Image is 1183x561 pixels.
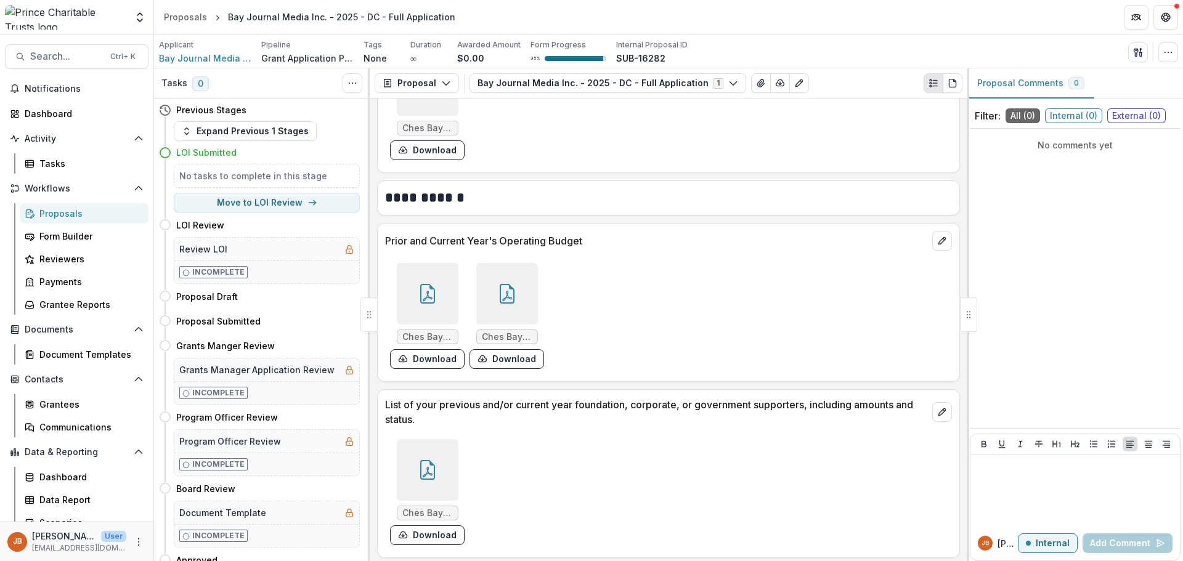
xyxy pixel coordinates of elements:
button: Open Documents [5,320,148,339]
a: Dashboard [5,103,148,124]
p: [PERSON_NAME] [998,537,1018,550]
h5: Grants Manager Application Review [179,363,335,376]
div: Document Templates [39,348,139,361]
span: Ches Bay Journal FY 26 Budget.pdf [482,332,532,342]
button: Internal [1018,533,1078,553]
button: Notifications [5,79,148,99]
div: Grantee Reports [39,298,139,311]
span: External ( 0 ) [1107,108,1166,123]
h4: LOI Review [176,219,224,232]
span: Notifications [25,84,144,94]
div: Tasks [39,157,139,170]
button: Align Left [1123,437,1137,451]
a: Bay Journal Media Inc. [159,52,251,65]
div: Bay Journal Media Inc. - 2025 - DC - Full Application [228,10,455,23]
div: Form Builder [39,230,139,243]
span: 0 [192,76,209,91]
span: Ches Bay Journal FY 25 Budget.pdf [402,332,453,342]
button: Open Contacts [5,369,148,389]
div: Communications [39,421,139,434]
button: Partners [1124,5,1148,30]
div: Ctrl + K [108,50,138,63]
button: Bold [977,437,991,451]
p: Filter: [975,108,1001,123]
a: Grantees [20,394,148,414]
button: edit [932,402,952,422]
div: Jamie Baxter [982,540,989,546]
button: Toggle View Cancelled Tasks [343,73,362,93]
h4: Program Officer Review [176,411,278,424]
p: None [364,52,387,65]
button: Strike [1031,437,1046,451]
button: download-form-response [390,349,465,369]
button: Open Workflows [5,179,148,198]
p: $0.00 [457,52,484,65]
p: No comments yet [975,139,1176,151]
nav: breadcrumb [159,8,460,26]
div: Payments [39,275,139,288]
button: Get Help [1153,5,1178,30]
div: Data Report [39,493,139,506]
p: Incomplete [192,387,245,398]
p: Incomplete [192,530,245,541]
span: Documents [25,325,129,335]
h4: Board Review [176,482,235,495]
button: download-form-response [390,525,465,545]
span: Ches Bay Journal FY 25 Grants Received.pdf [402,508,453,519]
a: Proposals [20,203,148,224]
p: List of your previous and/or current year foundation, corporate, or government supporters, includ... [385,397,927,427]
a: Dashboard [20,467,148,487]
span: Search... [30,50,103,62]
a: Reviewers [20,249,148,269]
span: Internal ( 0 ) [1045,108,1102,123]
span: Ches Bay Journal _ 2025 Grant Proposal Narrative.pdf [402,123,453,134]
p: Awarded Amount [457,39,521,50]
p: Duration [410,39,441,50]
button: Italicize [1013,437,1028,451]
p: [EMAIL_ADDRESS][DOMAIN_NAME] [32,543,126,554]
button: Open Activity [5,129,148,148]
p: Internal [1036,538,1070,549]
p: Tags [364,39,382,50]
span: Workflows [25,184,129,194]
h4: LOI Submitted [176,146,237,159]
p: SUB-16282 [616,52,665,65]
button: Align Center [1141,437,1156,451]
a: Scenarios [20,512,148,533]
p: Prior and Current Year's Operating Budget [385,233,927,248]
h4: Grants Manger Review [176,339,275,352]
h5: Review LOI [179,243,227,256]
button: View Attached Files [751,73,771,93]
a: Tasks [20,153,148,174]
div: Reviewers [39,252,139,265]
h3: Tasks [161,78,187,89]
button: More [131,535,146,549]
p: Applicant [159,39,193,50]
span: All ( 0 ) [1006,108,1040,123]
span: 0 [1074,79,1079,87]
button: Proposal [375,73,459,93]
p: ∞ [410,52,417,65]
button: Edit as form [789,73,809,93]
button: Heading 1 [1049,437,1064,451]
button: Proposal Comments [967,68,1094,99]
div: Dashboard [25,107,139,120]
button: Bay Journal Media Inc. - 2025 - DC - Full Application1 [470,73,746,93]
p: Incomplete [192,267,245,278]
button: Expand Previous 1 Stages [174,121,317,141]
div: Proposals [39,207,139,220]
p: Internal Proposal ID [616,39,688,50]
button: download-form-response [470,349,544,369]
h5: No tasks to complete in this stage [179,169,354,182]
span: Contacts [25,374,129,385]
button: Move to LOI Review [174,193,360,212]
div: Scenarios [39,516,139,529]
div: Ches Bay Journal FY 25 Grants Received.pdfdownload-form-response [390,439,465,545]
button: Align Right [1159,437,1174,451]
h5: Program Officer Review [179,435,281,448]
div: Dashboard [39,470,139,483]
button: Open Data & Reporting [5,442,148,462]
a: Document Templates [20,344,148,365]
div: Grantees [39,398,139,411]
a: Grantee Reports [20,294,148,315]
